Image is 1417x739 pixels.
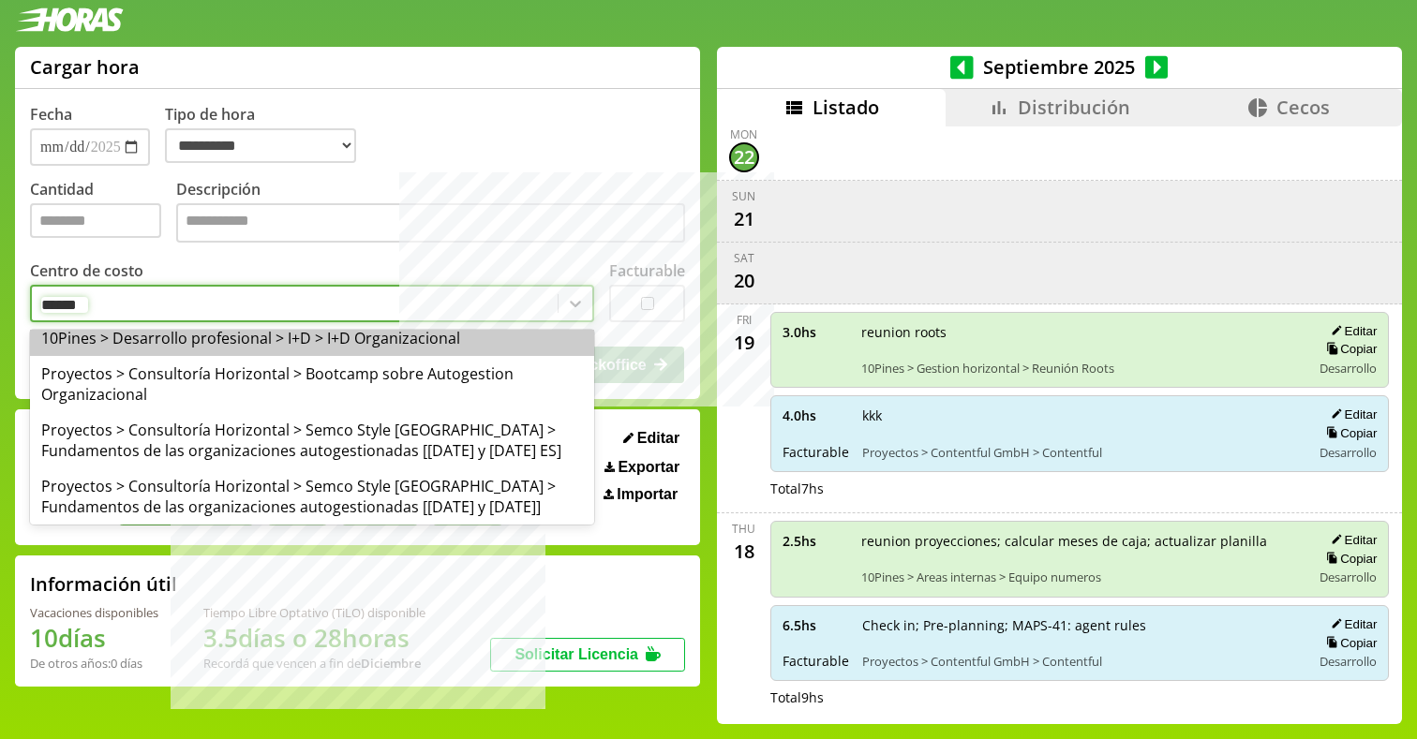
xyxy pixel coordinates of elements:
[783,616,849,634] span: 6.5 hs
[813,95,879,120] span: Listado
[515,646,638,662] span: Solicitar Licencia
[1325,532,1377,548] button: Editar
[165,128,356,163] select: Tipo de hora
[609,260,685,281] label: Facturable
[176,203,685,243] textarea: Descripción
[862,444,1299,461] span: Proyectos > Contentful GmbH > Contentful
[861,360,1299,377] span: 10Pines > Gestion horizontal > Reunión Roots
[974,54,1145,80] span: Septiembre 2025
[1018,95,1130,120] span: Distribución
[783,652,849,670] span: Facturable
[1320,551,1377,567] button: Copiar
[1320,360,1377,377] span: Desarrollo
[637,430,679,447] span: Editar
[862,616,1299,634] span: Check in; Pre-planning; MAPS-41: agent rules
[734,250,754,266] div: Sat
[1320,569,1377,585] span: Desarrollo
[1320,425,1377,441] button: Copiar
[729,328,759,358] div: 19
[862,406,1299,424] span: kkk
[30,571,177,597] h2: Información útil
[770,688,1390,706] div: Total 9 hs
[732,188,755,204] div: Sun
[203,621,425,655] h1: 3.5 días o 28 horas
[30,54,140,80] h1: Cargar hora
[30,604,158,621] div: Vacaciones disponibles
[770,480,1390,497] div: Total 7 hs
[30,179,176,247] label: Cantidad
[165,104,371,166] label: Tipo de hora
[1276,95,1330,120] span: Cecos
[1325,616,1377,632] button: Editar
[862,653,1299,670] span: Proyectos > Contentful GmbH > Contentful
[490,638,685,672] button: Solicitar Licencia
[618,459,679,476] span: Exportar
[30,412,594,468] div: Proyectos > Consultoría Horizontal > Semco Style [GEOGRAPHIC_DATA] > Fundamentos de las organizac...
[861,323,1299,341] span: reunion roots
[30,468,594,525] div: Proyectos > Consultoría Horizontal > Semco Style [GEOGRAPHIC_DATA] > Fundamentos de las organizac...
[729,142,759,172] div: 22
[783,323,848,341] span: 3.0 hs
[783,443,849,461] span: Facturable
[15,7,124,32] img: logotipo
[30,203,161,238] input: Cantidad
[30,104,72,125] label: Fecha
[203,655,425,672] div: Recordá que vencen a fin de
[203,604,425,621] div: Tiempo Libre Optativo (TiLO) disponible
[1320,653,1377,670] span: Desarrollo
[1320,635,1377,651] button: Copiar
[737,312,752,328] div: Fri
[1320,444,1377,461] span: Desarrollo
[1320,341,1377,357] button: Copiar
[176,179,685,247] label: Descripción
[1325,406,1377,422] button: Editar
[729,266,759,296] div: 20
[732,521,755,537] div: Thu
[729,537,759,567] div: 18
[30,356,594,412] div: Proyectos > Consultoría Horizontal > Bootcamp sobre Autogestion Organizacional
[599,458,685,477] button: Exportar
[30,655,158,672] div: De otros años: 0 días
[1325,323,1377,339] button: Editar
[783,406,849,424] span: 4.0 hs
[717,126,1402,722] div: scrollable content
[618,429,685,448] button: Editar
[30,320,594,356] div: 10Pines > Desarrollo profesional > I+D > I+D Organizacional
[30,260,143,281] label: Centro de costo
[861,569,1299,585] span: 10Pines > Areas internas > Equipo numeros
[30,621,158,655] h1: 10 días
[729,204,759,234] div: 21
[361,655,421,672] b: Diciembre
[783,532,848,550] span: 2.5 hs
[617,486,678,503] span: Importar
[861,532,1299,550] span: reunion proyecciones; calcular meses de caja; actualizar planilla
[730,126,757,142] div: Mon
